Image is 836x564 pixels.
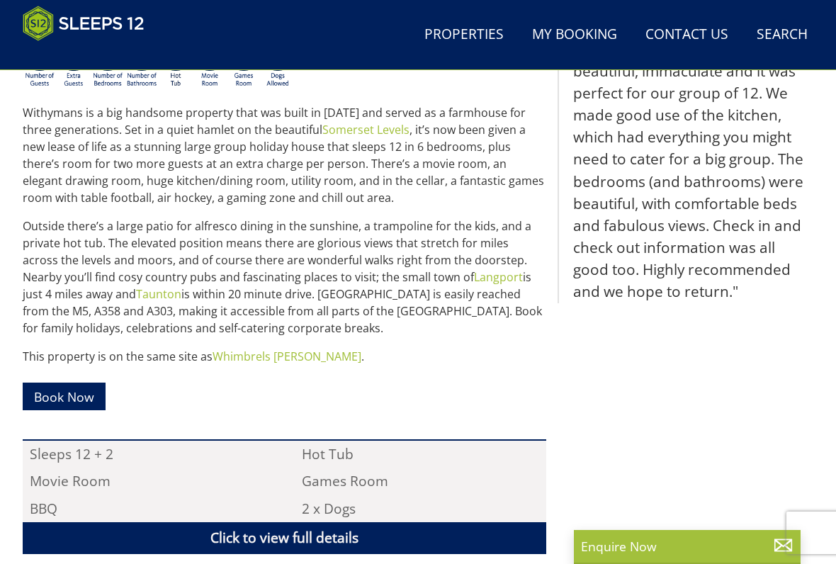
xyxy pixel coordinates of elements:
[295,495,546,522] li: 2 x Dogs
[23,522,546,554] a: Click to view full details
[23,468,274,495] li: Movie Room
[23,495,274,522] li: BBQ
[295,441,546,468] li: Hot Tub
[23,104,546,206] p: Withymans is a big handsome property that was built in [DATE] and served as a farmhouse for three...
[23,441,274,468] li: Sleeps 12 + 2
[640,19,734,51] a: Contact Us
[23,348,546,365] p: This property is on the same site as .
[23,383,106,410] a: Book Now
[526,19,623,51] a: My Booking
[136,286,181,302] a: Taunton
[322,122,409,137] a: Somerset Levels
[295,468,546,495] li: Games Room
[23,6,145,41] img: Sleeps 12
[419,19,509,51] a: Properties
[474,269,523,285] a: Langport
[23,218,546,337] p: Outside there’s a large patio for alfresco dining in the sunshine, a trampoline for the kids, and...
[751,19,813,51] a: Search
[558,38,813,303] blockquote: "⭐⭐⭐⭐⭐ The house is beautiful, immaculate and it was perfect for our group of 12. We made good us...
[16,50,164,62] iframe: Customer reviews powered by Trustpilot
[581,537,793,555] p: Enquire Now
[213,349,361,364] a: Whimbrels [PERSON_NAME]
